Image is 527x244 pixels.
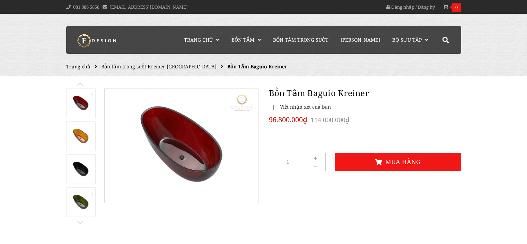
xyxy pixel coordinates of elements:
img: Bồn Tắm Baguio Kreiner [67,126,95,146]
button: + [305,153,326,163]
span: 96.800.000₫ [269,115,307,125]
a: Bồn Tắm [226,26,266,54]
span: Bộ Sưu Tập [392,36,422,43]
img: Bồn Tắm Baguio Kreiner [67,93,95,113]
a: Trang chủ [66,63,90,70]
del: 114.000.000₫ [311,116,349,124]
span: / [415,4,417,10]
a: 081 886 5858 [73,4,99,10]
span: [PERSON_NAME] [341,36,380,43]
img: logo Kreiner Germany - Edesign Interior [71,34,123,48]
a: [PERSON_NAME] [335,26,385,54]
span: | [272,103,275,110]
a: Trang chủ [179,26,225,54]
a: Bồn Tắm Trong Suốt [268,26,334,54]
a: [EMAIL_ADDRESS][DOMAIN_NAME] [109,4,188,10]
img: Bồn Tắm Baguio Kreiner [67,192,95,212]
a: Bộ Sưu Tập [387,26,433,54]
span: Bồn Tắm Baguio Kreiner [227,63,287,70]
span: 0 [452,3,461,12]
button: - [305,161,326,171]
span: Bồn Tắm [231,36,254,43]
button: Mua hàng [335,153,461,171]
span: Trang chủ [184,36,213,43]
img: Bồn Tắm Baguio Kreiner [67,159,95,179]
a: Bồn tắm trong suốt Kreiner [GEOGRAPHIC_DATA] [101,63,217,70]
h1: Bồn Tắm Baguio Kreiner [269,87,461,99]
span: Bồn Tắm Trong Suốt [273,36,328,43]
span: Viết nhận xét của bạn [276,103,331,110]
